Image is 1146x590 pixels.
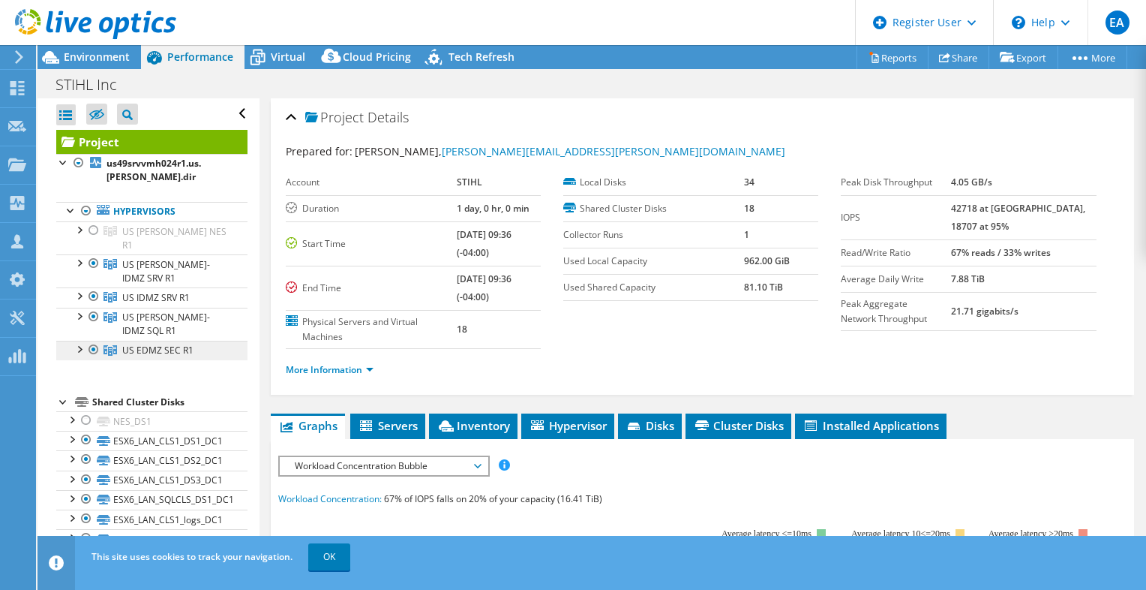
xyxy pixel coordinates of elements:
label: Used Local Capacity [563,254,744,269]
span: Virtual [271,50,305,64]
label: Prepared for: [286,144,352,158]
span: Workload Concentration Bubble [287,457,480,475]
b: [DATE] 09:36 (-04:00) [457,228,511,259]
label: Start Time [286,236,457,251]
tspan: Average latency <=10ms [721,528,811,539]
span: EA [1105,11,1129,35]
h1: STIHL Inc [49,77,140,93]
span: Cloud Pricing [343,50,411,64]
label: Used Shared Capacity [563,280,744,295]
span: Environment [64,50,130,64]
span: US [PERSON_NAME] NES R1 [122,225,226,251]
span: Cluster Disks [693,418,784,433]
span: [PERSON_NAME], [355,144,785,158]
b: 1 day, 0 hr, 0 min [457,202,529,215]
span: Servers [358,418,418,433]
b: 34 [744,176,754,188]
b: [DATE] 09:36 (-04:00) [457,272,511,303]
span: Disks [625,418,674,433]
b: us49srvvmh024r1.us.[PERSON_NAME].dir [106,157,201,183]
label: Peak Disk Throughput [841,175,951,190]
label: Shared Cluster Disks [563,201,744,216]
span: Project [305,110,364,125]
span: Installed Applications [802,418,939,433]
a: ESX6_LAN_CLS1_DS2_DC1 [56,450,247,470]
b: STIHL [457,176,482,188]
span: Performance [167,50,233,64]
a: Hypervisors [56,202,247,221]
label: IOPS [841,210,951,225]
a: ESX6_LAN_CLS1_logs_DC1 [56,510,247,529]
a: US OLAN-IDMZ SRV R1 [56,254,247,287]
span: US EDMZ SEC R1 [122,344,193,357]
b: 7.88 TiB [951,272,985,285]
a: More [1057,46,1127,69]
label: Average Daily Write [841,272,951,287]
a: US EDMZ SEC R1 [56,341,247,360]
label: Account [286,175,457,190]
a: us49srvvmh024r1.us.[PERSON_NAME].dir [56,154,247,187]
b: 67% reads / 33% writes [951,246,1051,259]
a: Reports [856,46,928,69]
svg: \n [1012,16,1025,29]
a: More Information [286,363,373,376]
a: US OLAN NES R1 [56,221,247,254]
a: US IDMZ SRV R1 [56,287,247,307]
label: Read/Write Ratio [841,245,951,260]
label: Peak Aggregate Network Throughput [841,297,951,327]
b: 18 [744,202,754,215]
span: Tech Refresh [448,50,514,64]
label: Duration [286,201,457,216]
span: Workload Concentration: [278,492,382,505]
b: 1 [744,228,749,241]
a: US OLAN-IDMZ SQL R1 [56,308,247,341]
b: 81.10 TiB [744,281,783,293]
b: 4.05 GB/s [951,176,992,188]
a: Project [56,130,247,154]
a: NES_DS1 [56,411,247,431]
span: US IDMZ SRV R1 [122,291,190,304]
a: ESX6_LAN_CLS1_DS1_DC1 [56,431,247,450]
span: Details [367,108,409,126]
span: Hypervisor [529,418,607,433]
span: Graphs [278,418,337,433]
tspan: Average latency 10<=20ms [851,528,950,539]
a: OK [308,543,350,570]
text: Average latency >20ms [988,528,1072,539]
span: This site uses cookies to track your navigation. [91,550,292,563]
a: ESX6_LAN_SQLCLS_DS1_DC1 [56,490,247,510]
div: Shared Cluster Disks [92,393,247,411]
a: ESX6_LAN_CLS1_DS3_DC1 [56,471,247,490]
a: ESX6_BUILD_LUN_DC1 [56,529,247,549]
a: Export [988,46,1058,69]
a: [PERSON_NAME][EMAIL_ADDRESS][PERSON_NAME][DOMAIN_NAME] [442,144,785,158]
label: End Time [286,281,457,296]
a: Share [928,46,989,69]
label: Collector Runs [563,227,744,242]
span: US [PERSON_NAME]-IDMZ SRV R1 [122,258,210,284]
label: Local Disks [563,175,744,190]
span: US [PERSON_NAME]-IDMZ SQL R1 [122,311,210,337]
b: 42718 at [GEOGRAPHIC_DATA], 18707 at 95% [951,202,1085,233]
label: Physical Servers and Virtual Machines [286,315,457,345]
b: 962.00 GiB [744,254,790,267]
span: Inventory [436,418,510,433]
span: 67% of IOPS falls on 20% of your capacity (16.41 TiB) [384,492,602,505]
b: 18 [457,323,467,336]
b: 21.71 gigabits/s [951,305,1018,318]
